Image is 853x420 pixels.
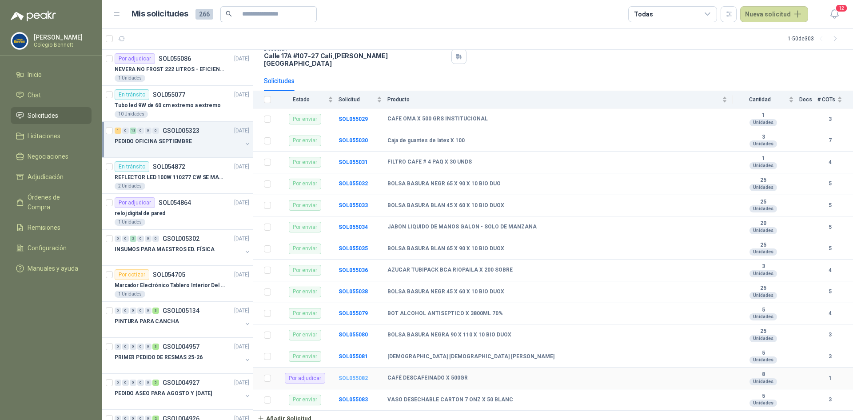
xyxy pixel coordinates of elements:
[387,224,537,231] b: JABON LIQUIDO DE MANOS GALON - SOLO DE MANZANA
[733,328,794,335] b: 25
[387,288,504,296] b: BOLSA BASURA NEGR 45 X 60 X 10 BIO DUOX
[115,291,145,298] div: 1 Unidades
[817,309,842,318] b: 4
[339,180,368,187] b: SOL055032
[289,308,321,319] div: Por enviar
[115,137,192,146] p: PEDIDO OFICINA SEPTIEMBRE
[817,201,842,210] b: 5
[130,380,136,386] div: 0
[817,158,842,167] b: 4
[11,66,92,83] a: Inicio
[234,235,249,243] p: [DATE]
[339,159,368,165] b: SOL055031
[733,350,794,357] b: 5
[115,183,145,190] div: 2 Unidades
[226,11,232,17] span: search
[234,91,249,99] p: [DATE]
[817,223,842,232] b: 5
[195,9,213,20] span: 266
[817,374,842,383] b: 1
[115,233,251,262] a: 0 0 2 0 0 0 GSOL005302[DATE] INSUMOS PARA MAESTROS ED. FÍSICA
[749,162,777,169] div: Unidades
[11,260,92,277] a: Manuales y ayuda
[115,209,165,218] p: reloj digital de pared
[749,205,777,212] div: Unidades
[339,375,368,381] a: SOL055082
[11,189,92,216] a: Órdenes de Compra
[387,202,504,209] b: BOLSA BASURA BLAN 45 X 60 X 10 BIO DUOX
[28,172,64,182] span: Adjudicación
[115,111,148,118] div: 10 Unidades
[115,236,121,242] div: 0
[163,308,199,314] p: GSOL005134
[339,310,368,316] a: SOL055079
[152,344,159,350] div: 3
[102,266,253,302] a: Por cotizarSOL054705[DATE] Marcador Electrónico Tablero Interior Del Día Del Juego Para Luchar, E...
[115,380,121,386] div: 0
[122,380,129,386] div: 0
[163,380,199,386] p: GSOL004927
[11,128,92,144] a: Licitaciones
[387,353,554,360] b: [DEMOGRAPHIC_DATA] [DEMOGRAPHIC_DATA] [PERSON_NAME]
[11,219,92,236] a: Remisiones
[130,236,136,242] div: 2
[387,116,488,123] b: CAFE OMA X 500 GRS INSTITUCIONAL
[115,89,149,100] div: En tránsito
[132,8,188,20] h1: Mis solicitudes
[11,107,92,124] a: Solicitudes
[289,222,321,232] div: Por enviar
[115,128,121,134] div: 1
[289,287,321,297] div: Por enviar
[11,87,92,104] a: Chat
[152,380,159,386] div: 5
[733,307,794,314] b: 5
[826,6,842,22] button: 12
[749,184,777,191] div: Unidades
[733,177,794,184] b: 25
[115,341,251,370] a: 0 0 0 0 0 3 GSOL004957[DATE] PRIMER PEDIDO DE RESMAS 25-26
[28,152,68,161] span: Negociaciones
[749,140,777,148] div: Unidades
[733,91,799,108] th: Cantidad
[102,194,253,230] a: Por adjudicarSOL054864[DATE] reloj digital de pared1 Unidades
[115,308,121,314] div: 0
[387,267,513,274] b: AZUCAR TUBIPACK BCA RIOPAILA X 200 SOBRE
[289,179,321,189] div: Por enviar
[733,371,794,378] b: 8
[11,240,92,256] a: Configuración
[289,136,321,146] div: Por enviar
[234,55,249,63] p: [DATE]
[339,267,368,273] a: SOL055036
[289,244,321,254] div: Por enviar
[122,128,129,134] div: 0
[799,91,817,108] th: Docs
[115,197,155,208] div: Por adjudicar
[122,344,129,350] div: 0
[234,379,249,387] p: [DATE]
[749,378,777,385] div: Unidades
[733,263,794,270] b: 3
[634,9,653,19] div: Todas
[115,125,251,154] a: 1 0 13 0 0 0 GSOL005323[DATE] PEDIDO OFICINA SEPTIEMBRE
[137,308,144,314] div: 0
[28,264,78,273] span: Manuales y ayuda
[387,96,720,103] span: Producto
[749,313,777,320] div: Unidades
[740,6,808,22] button: Nueva solicitud
[733,112,794,119] b: 1
[137,128,144,134] div: 0
[339,116,368,122] b: SOL055029
[115,269,149,280] div: Por cotizar
[115,377,251,406] a: 0 0 0 0 0 5 GSOL004927[DATE] PEDIDO ASEO PARA AGOSTO Y [DATE]
[733,199,794,206] b: 25
[115,317,179,326] p: PINTURA PARA CANCHA
[339,353,368,360] b: SOL055081
[115,65,225,74] p: NEVERA NO FROST 222 LITROS - EFICIENCIA ENERGETICA A
[733,393,794,400] b: 5
[130,128,136,134] div: 13
[817,91,853,108] th: # COTs
[264,76,295,86] div: Solicitudes
[153,272,185,278] p: SOL054705
[122,308,129,314] div: 0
